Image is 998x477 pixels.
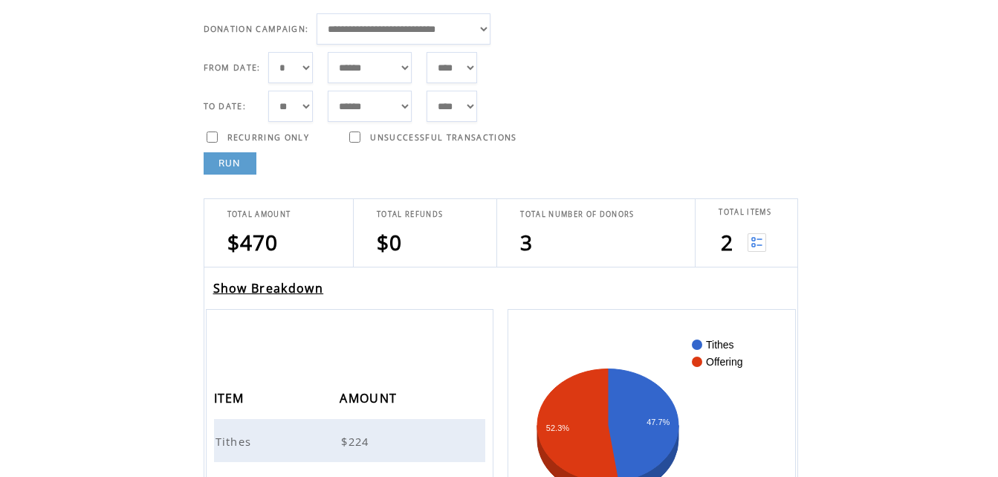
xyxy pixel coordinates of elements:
a: AMOUNT [340,393,401,402]
text: Offering [706,356,743,368]
span: TOTAL AMOUNT [227,210,291,219]
span: $470 [227,228,279,256]
span: $224 [341,434,372,449]
span: FROM DATE: [204,62,261,73]
span: 3 [520,228,533,256]
span: 2 [721,228,733,256]
span: RECURRING ONLY [227,132,310,143]
span: TOTAL ITEMS [719,207,771,217]
span: DONATION CAMPAIGN: [204,24,309,34]
span: TOTAL NUMBER OF DONORS [520,210,634,219]
span: TO DATE: [204,101,247,111]
a: RUN [204,152,256,175]
span: AMOUNT [340,386,401,414]
span: UNSUCCESSFUL TRANSACTIONS [370,132,516,143]
span: Tithes [216,434,256,449]
span: $0 [377,228,403,256]
span: ITEM [214,386,248,414]
a: Tithes [216,433,256,447]
span: TOTAL REFUNDS [377,210,443,219]
a: Show Breakdown [213,280,324,296]
a: ITEM [214,393,248,402]
text: 47.7% [647,418,670,426]
text: 52.3% [546,424,569,432]
img: View list [748,233,766,252]
text: Tithes [706,339,734,351]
